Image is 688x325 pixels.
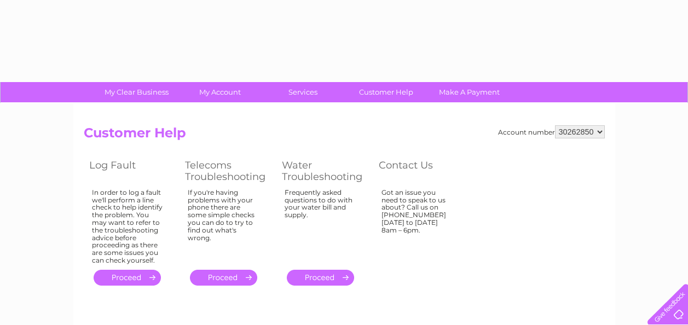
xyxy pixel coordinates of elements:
th: Contact Us [373,156,469,185]
th: Log Fault [84,156,180,185]
a: Services [258,82,348,102]
a: My Clear Business [91,82,182,102]
div: If you're having problems with your phone there are some simple checks you can do to try to find ... [188,189,260,260]
h2: Customer Help [84,125,605,146]
a: Make A Payment [424,82,514,102]
a: My Account [175,82,265,102]
div: Account number [498,125,605,138]
div: In order to log a fault we'll perform a line check to help identify the problem. You may want to ... [92,189,163,264]
a: . [287,270,354,286]
th: Water Troubleshooting [276,156,373,185]
div: Frequently asked questions to do with your water bill and supply. [285,189,357,260]
div: Got an issue you need to speak to us about? Call us on [PHONE_NUMBER] [DATE] to [DATE] 8am – 6pm. [381,189,453,260]
th: Telecoms Troubleshooting [180,156,276,185]
a: . [190,270,257,286]
a: Customer Help [341,82,431,102]
a: . [94,270,161,286]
